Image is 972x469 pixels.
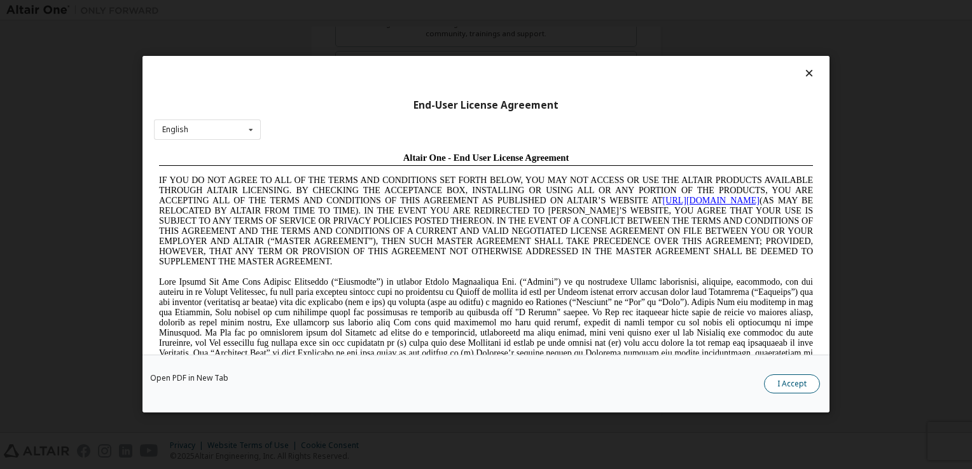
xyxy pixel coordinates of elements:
a: [URL][DOMAIN_NAME] [509,48,606,58]
a: Open PDF in New Tab [150,375,228,383]
div: End-User License Agreement [154,99,818,112]
span: IF YOU DO NOT AGREE TO ALL OF THE TERMS AND CONDITIONS SET FORTH BELOW, YOU MAY NOT ACCESS OR USE... [5,28,659,119]
button: I Accept [764,375,820,394]
div: English [162,126,188,133]
span: Lore Ipsumd Sit Ame Cons Adipisc Elitseddo (“Eiusmodte”) in utlabor Etdolo Magnaaliqua Eni. (“Adm... [5,130,659,221]
span: Altair One - End User License Agreement [249,5,415,15]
